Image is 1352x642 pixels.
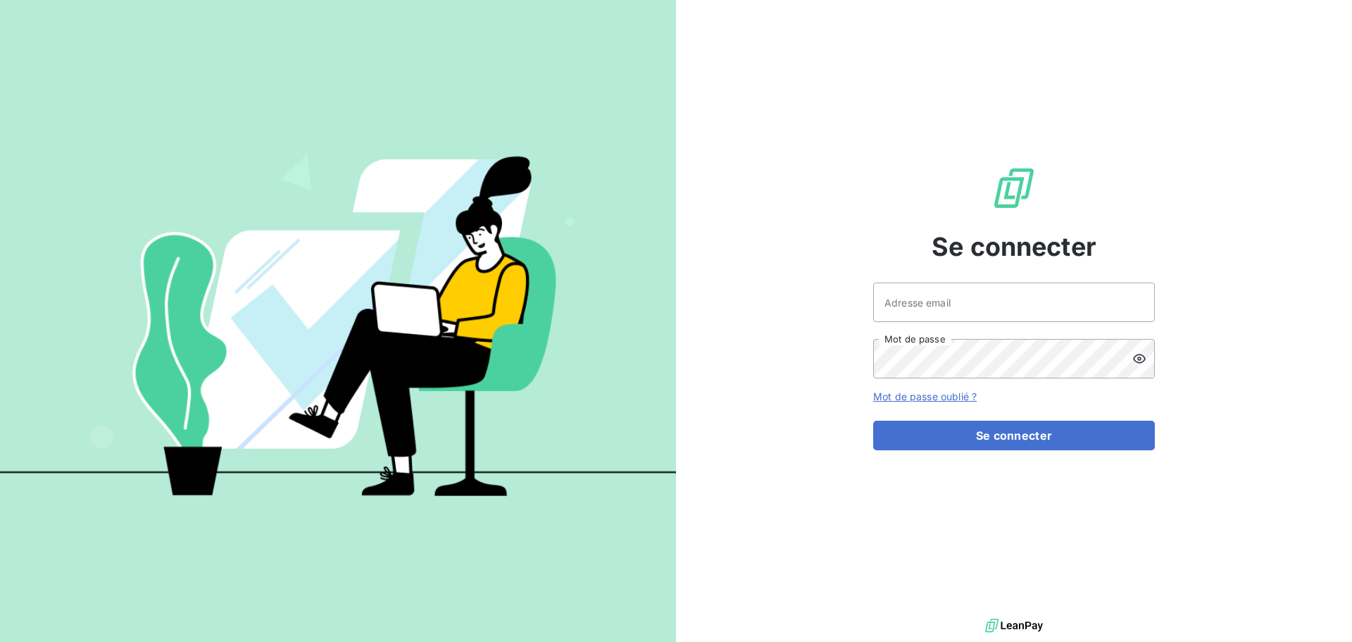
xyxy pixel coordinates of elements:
a: Mot de passe oublié ? [873,390,977,402]
img: Logo LeanPay [991,166,1037,211]
button: Se connecter [873,421,1155,450]
span: Se connecter [932,228,1096,266]
input: placeholder [873,283,1155,322]
img: logo [985,615,1043,636]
